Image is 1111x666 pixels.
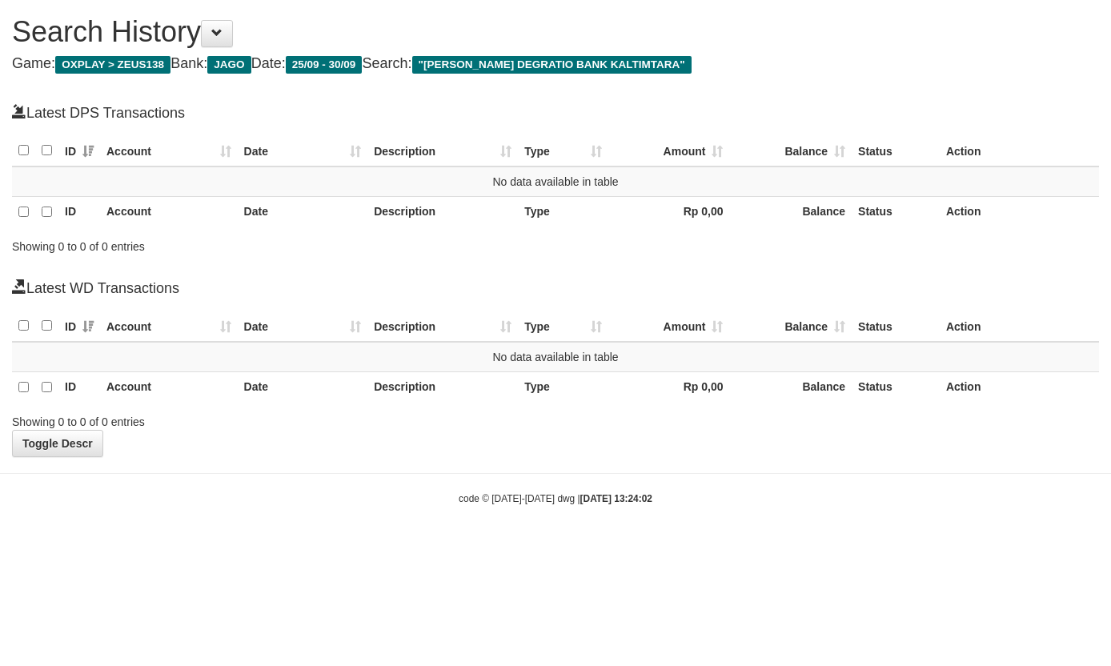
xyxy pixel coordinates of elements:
[940,371,1099,403] th: Action
[852,371,940,403] th: Status
[238,311,368,342] th: Date: activate to sort column ascending
[58,197,100,228] th: ID
[238,135,368,166] th: Date: activate to sort column ascending
[12,430,103,457] a: Toggle Descr
[286,56,363,74] span: 25/09 - 30/09
[12,279,1099,297] h4: Latest WD Transactions
[12,166,1099,197] td: No data available in table
[729,371,852,403] th: Balance
[608,135,730,166] th: Amount: activate to sort column ascending
[940,311,1099,342] th: Action
[12,56,1099,72] h4: Game: Bank: Date: Search:
[852,197,940,228] th: Status
[55,56,170,74] span: OXPLAY > ZEUS138
[580,493,652,504] strong: [DATE] 13:24:02
[608,311,730,342] th: Amount: activate to sort column ascending
[100,371,238,403] th: Account
[12,342,1099,372] td: No data available in table
[367,135,518,166] th: Description: activate to sort column ascending
[518,197,608,228] th: Type
[608,197,730,228] th: Rp 0,00
[729,197,852,228] th: Balance
[367,197,518,228] th: Description
[12,407,451,430] div: Showing 0 to 0 of 0 entries
[367,311,518,342] th: Description: activate to sort column ascending
[58,135,100,166] th: ID: activate to sort column ascending
[852,311,940,342] th: Status
[729,135,852,166] th: Balance: activate to sort column ascending
[100,311,238,342] th: Account: activate to sort column ascending
[940,135,1099,166] th: Action
[58,371,100,403] th: ID
[518,371,608,403] th: Type
[729,311,852,342] th: Balance: activate to sort column ascending
[940,197,1099,228] th: Action
[100,197,238,228] th: Account
[12,232,451,255] div: Showing 0 to 0 of 0 entries
[238,371,368,403] th: Date
[518,311,608,342] th: Type: activate to sort column ascending
[238,197,368,228] th: Date
[12,16,1099,48] h1: Search History
[58,311,100,342] th: ID: activate to sort column ascending
[367,371,518,403] th: Description
[459,493,652,504] small: code © [DATE]-[DATE] dwg |
[100,135,238,166] th: Account: activate to sort column ascending
[852,135,940,166] th: Status
[207,56,251,74] span: JAGO
[608,371,730,403] th: Rp 0,00
[412,56,692,74] span: "[PERSON_NAME] DEGRATIO BANK KALTIMTARA"
[518,135,608,166] th: Type: activate to sort column ascending
[12,103,1099,122] h4: Latest DPS Transactions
